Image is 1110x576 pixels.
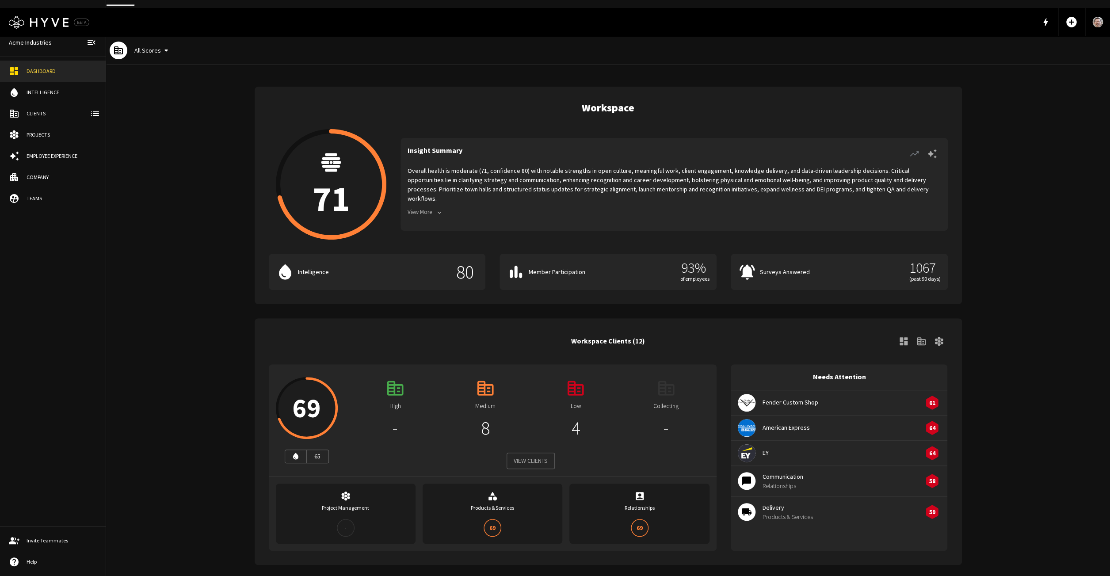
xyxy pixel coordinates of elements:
[731,390,948,415] a: Fender Custom Shop
[276,129,386,240] button: 71
[322,504,369,512] div: Project Management
[131,42,175,59] button: All Scores
[929,423,935,432] p: 64
[442,371,529,446] a: Medium8
[763,472,927,481] span: Communication
[929,507,935,517] p: 59
[924,394,940,411] div: Low
[763,503,927,512] span: Delivery
[738,419,755,437] img: americanexpress.com
[27,152,97,160] div: Employee Experience
[571,414,580,442] p: 4
[313,181,350,216] p: 71
[408,206,445,219] button: View More
[532,371,619,446] a: Low4
[452,263,478,281] p: 80
[1065,16,1078,28] span: add_circle
[741,507,752,517] span: local_shipping
[269,254,486,290] button: Intelligence80
[481,414,490,442] p: 8
[924,445,940,461] div: Low
[1085,8,1110,36] a: Account
[930,332,948,350] a: View Client Projects
[507,453,555,469] a: View Clients
[276,377,338,439] button: 69
[1092,17,1103,27] img: User Avatar
[763,481,927,490] p: Relationships
[9,87,19,98] span: water_drop
[27,195,97,202] div: Teams
[763,423,927,432] span: American Express
[27,173,97,181] div: Company
[74,19,89,26] div: BETA
[27,131,97,139] div: Projects
[571,336,645,347] h6: Workspace Clients (12)
[5,34,55,51] a: Acme Industries
[924,504,940,520] div: Low
[582,101,634,115] h5: Workspace
[924,473,940,489] div: Low
[731,497,948,527] a: DeliveryProducts & Services
[812,371,866,383] h6: Needs Attention
[27,537,97,545] div: Invite Teammates
[570,401,581,411] p: Low
[929,448,935,458] p: 64
[276,263,294,281] span: water_drop
[471,504,514,512] div: Products & Services
[741,476,752,486] span: chat_bubble
[27,110,97,118] div: Clients
[475,401,496,411] p: Medium
[763,398,927,407] span: Fender Custom Shop
[1062,12,1081,32] button: Add
[731,441,948,465] a: EY
[569,484,709,544] a: Relationships69
[929,398,935,407] p: 61
[408,166,941,203] p: Overall health is moderate (71, confidence 80) with notable strengths in open culture, meaningful...
[423,484,562,544] a: Products & Services69
[285,450,329,463] button: 65
[408,145,462,163] h6: Insight Summary
[924,420,940,436] div: Low
[738,444,755,462] img: ey.com
[763,448,927,458] span: EY
[27,558,97,566] div: Help
[307,452,328,461] p: 65
[293,395,321,421] p: 69
[763,512,927,521] p: Products & Services
[929,477,935,486] p: 58
[731,466,948,496] a: CommunicationRelationships
[912,332,930,350] a: View Clients
[298,267,449,277] p: Intelligence
[276,484,416,544] a: Project Management-
[27,88,97,96] div: Intelligence
[895,332,912,350] a: View Client Dashboard
[292,452,300,460] span: water_drop
[625,504,655,512] div: Relationships
[86,105,104,122] button: client-list
[731,416,948,440] a: American Express
[27,67,97,75] div: Dashboard
[738,398,755,407] img: fendercustomshop.com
